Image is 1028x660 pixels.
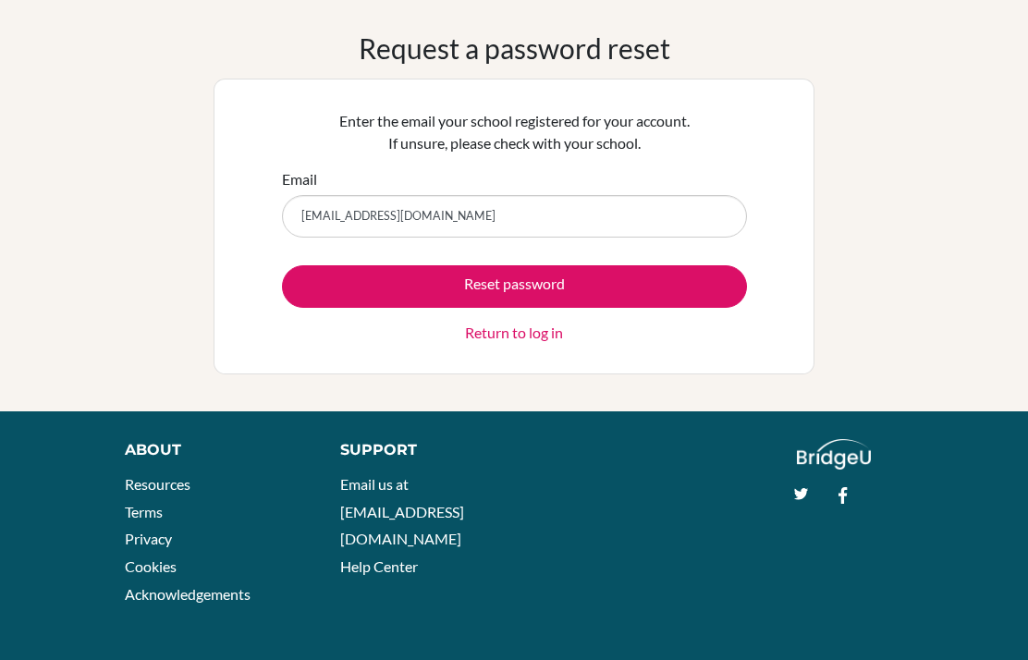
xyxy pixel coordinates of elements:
a: Email us at [EMAIL_ADDRESS][DOMAIN_NAME] [340,475,464,547]
a: Terms [125,503,163,520]
a: Acknowledgements [125,585,251,603]
a: Cookies [125,557,177,575]
label: Email [282,168,317,190]
a: Help Center [340,557,418,575]
div: About [125,439,299,461]
a: Privacy [125,530,172,547]
a: Resources [125,475,190,493]
div: Support [340,439,496,461]
a: Return to log in [465,322,563,344]
h1: Request a password reset [359,31,670,65]
img: logo_white@2x-f4f0deed5e89b7ecb1c2cc34c3e3d731f90f0f143d5ea2071677605dd97b5244.png [797,439,872,470]
button: Reset password [282,265,747,308]
p: Enter the email your school registered for your account. If unsure, please check with your school. [282,110,747,154]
